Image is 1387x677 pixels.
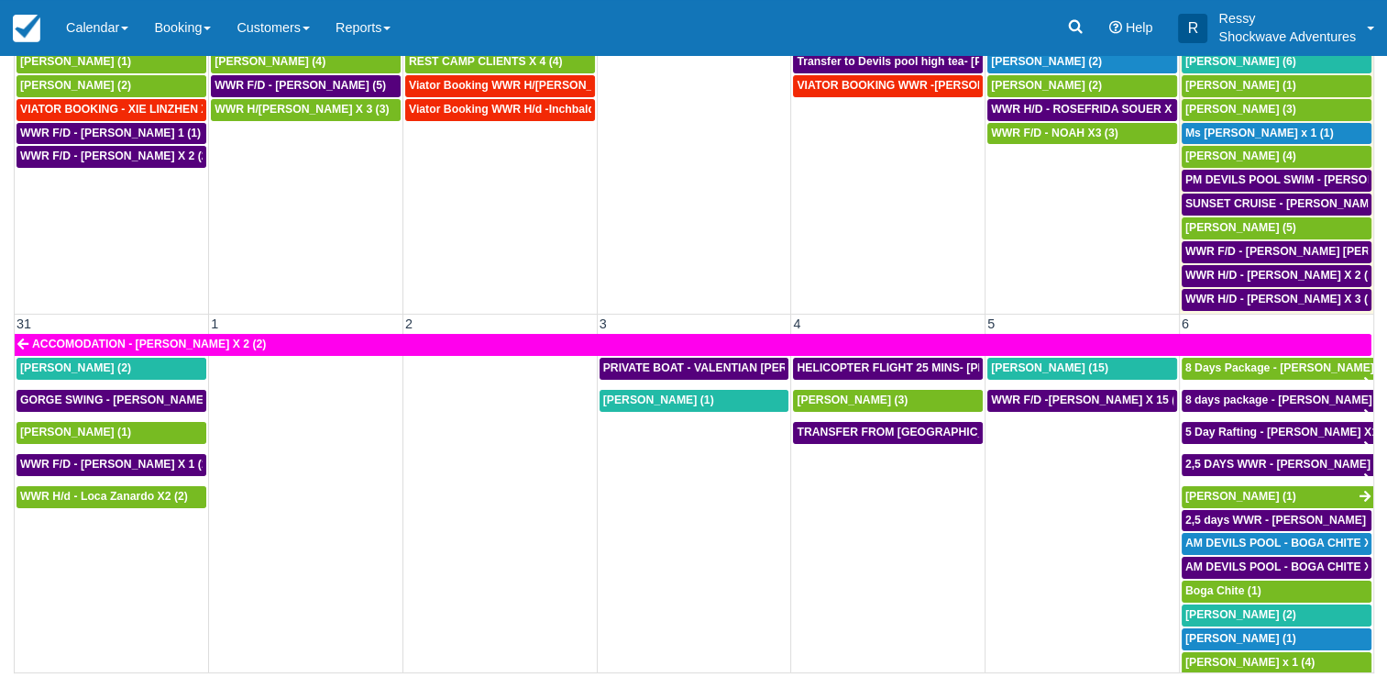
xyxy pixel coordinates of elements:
[20,103,232,116] span: VIATOR BOOKING - XIE LINZHEN X4 (4)
[1182,581,1371,603] a: Boga Chite (1)
[1182,99,1371,121] a: [PERSON_NAME] (3)
[797,79,1062,92] span: VIATOR BOOKING WWR -[PERSON_NAME] X2 (2)
[991,394,1192,406] span: WWR F/D -[PERSON_NAME] X 15 (15)
[1182,194,1371,216] a: SUNSET CRUISE - [PERSON_NAME] X1 (5)
[20,127,201,139] span: WWR F/D - [PERSON_NAME] 1 (1)
[13,15,40,42] img: checkfront-main-nav-mini-logo.png
[791,316,802,331] span: 4
[600,390,789,412] a: [PERSON_NAME] (1)
[20,426,131,438] span: [PERSON_NAME] (1)
[215,79,386,92] span: WWR F/D - [PERSON_NAME] (5)
[991,55,1102,68] span: [PERSON_NAME] (2)
[20,55,131,68] span: [PERSON_NAME] (1)
[1185,127,1334,139] span: Ms [PERSON_NAME] x 1 (1)
[797,426,1237,438] span: TRANSFER FROM [GEOGRAPHIC_DATA] TO VIC FALLS - [PERSON_NAME] X 1 (1)
[1180,316,1191,331] span: 6
[20,150,212,162] span: WWR F/D - [PERSON_NAME] X 2 (2)
[17,123,206,145] a: WWR F/D - [PERSON_NAME] 1 (1)
[1185,221,1296,234] span: [PERSON_NAME] (5)
[15,334,1371,356] a: ACCOMODATION - [PERSON_NAME] X 2 (2)
[1182,75,1371,97] a: [PERSON_NAME] (1)
[1182,628,1371,650] a: [PERSON_NAME] (1)
[793,422,983,444] a: TRANSFER FROM [GEOGRAPHIC_DATA] TO VIC FALLS - [PERSON_NAME] X 1 (1)
[17,146,206,168] a: WWR F/D - [PERSON_NAME] X 2 (2)
[17,486,206,508] a: WWR H/d - Loca Zanardo X2 (2)
[1185,584,1261,597] span: Boga Chite (1)
[987,123,1177,145] a: WWR F/D - NOAH X3 (3)
[1182,605,1371,627] a: [PERSON_NAME] (2)
[1185,632,1296,645] span: [PERSON_NAME] (1)
[987,390,1177,412] a: WWR F/D -[PERSON_NAME] X 15 (15)
[17,99,206,121] a: VIATOR BOOKING - XIE LINZHEN X4 (4)
[1185,490,1296,503] span: [PERSON_NAME] (1)
[1182,289,1371,311] a: WWR H/D - [PERSON_NAME] X 3 (3)
[797,55,1098,68] span: Transfer to Devils pool high tea- [PERSON_NAME] X4 (4)
[1182,265,1371,287] a: WWR H/D - [PERSON_NAME] X 2 (2)
[17,75,206,97] a: [PERSON_NAME] (2)
[211,99,401,121] a: WWR H/[PERSON_NAME] X 3 (3)
[1185,103,1296,116] span: [PERSON_NAME] (3)
[405,51,595,73] a: REST CAMP CLIENTS X 4 (4)
[211,75,401,97] a: WWR F/D - [PERSON_NAME] (5)
[991,361,1108,374] span: [PERSON_NAME] (15)
[1182,454,1373,476] a: 2,5 DAYS WWR - [PERSON_NAME] X1 (1)
[1182,390,1373,412] a: 8 days package - [PERSON_NAME] X1 (1)
[1185,293,1378,305] span: WWR H/D - [PERSON_NAME] X 3 (3)
[603,394,714,406] span: [PERSON_NAME] (1)
[1218,28,1356,46] p: Shockwave Adventures
[991,127,1118,139] span: WWR F/D - NOAH X3 (3)
[403,316,414,331] span: 2
[211,51,401,73] a: [PERSON_NAME] (4)
[985,316,996,331] span: 5
[1178,14,1207,43] div: R
[987,75,1177,97] a: [PERSON_NAME] (2)
[1185,79,1296,92] span: [PERSON_NAME] (1)
[20,361,131,374] span: [PERSON_NAME] (2)
[15,316,33,331] span: 31
[1182,533,1371,555] a: AM DEVILS POOL - BOGA CHITE X 1 (1)
[20,79,131,92] span: [PERSON_NAME] (2)
[987,358,1177,380] a: [PERSON_NAME] (15)
[20,458,212,471] span: WWR F/D - [PERSON_NAME] X 1 (1)
[1185,656,1315,669] span: [PERSON_NAME] x 1 (4)
[1182,146,1371,168] a: [PERSON_NAME] (4)
[409,55,563,68] span: REST CAMP CLIENTS X 4 (4)
[17,51,206,73] a: [PERSON_NAME] (1)
[20,394,244,406] span: GORGE SWING - [PERSON_NAME] X 2 (2)
[1182,358,1373,380] a: 8 Days Package - [PERSON_NAME] (1)
[1182,486,1373,508] a: [PERSON_NAME] (1)
[405,75,595,97] a: Viator Booking WWR H/[PERSON_NAME] X 8 (8)
[991,79,1102,92] span: [PERSON_NAME] (2)
[1182,652,1371,674] a: [PERSON_NAME] x 1 (4)
[1126,20,1153,35] span: Help
[600,358,789,380] a: PRIVATE BOAT - VALENTIAN [PERSON_NAME] X 4 (4)
[793,390,983,412] a: [PERSON_NAME] (3)
[17,422,206,444] a: [PERSON_NAME] (1)
[987,51,1177,73] a: [PERSON_NAME] (2)
[1182,123,1371,145] a: Ms [PERSON_NAME] x 1 (1)
[991,103,1198,116] span: WWR H/D - ROSEFRIDA SOUER X 2 (2)
[1182,217,1371,239] a: [PERSON_NAME] (5)
[409,103,729,116] span: Viator Booking WWR H/d -Inchbald [PERSON_NAME] X 4 (4)
[32,338,266,350] span: ACCOMODATION - [PERSON_NAME] X 2 (2)
[1182,170,1371,192] a: PM DEVILS POOL SWIM - [PERSON_NAME] X 2 (2)
[1182,422,1373,444] a: 5 Day Rafting - [PERSON_NAME] X1 (1)
[797,394,908,406] span: [PERSON_NAME] (3)
[17,358,206,380] a: [PERSON_NAME] (2)
[1185,269,1378,282] span: WWR H/D - [PERSON_NAME] X 2 (2)
[598,316,609,331] span: 3
[409,79,666,92] span: Viator Booking WWR H/[PERSON_NAME] X 8 (8)
[793,358,983,380] a: HELICOPTER FLIGHT 25 MINS- [PERSON_NAME] X1 (1)
[797,361,1094,374] span: HELICOPTER FLIGHT 25 MINS- [PERSON_NAME] X1 (1)
[20,490,188,503] span: WWR H/d - Loca Zanardo X2 (2)
[1182,510,1371,532] a: 2,5 days WWR - [PERSON_NAME] X2 (2)
[1182,51,1371,73] a: [PERSON_NAME] (6)
[1109,21,1122,34] i: Help
[215,103,389,116] span: WWR H/[PERSON_NAME] X 3 (3)
[209,316,220,331] span: 1
[405,99,595,121] a: Viator Booking WWR H/d -Inchbald [PERSON_NAME] X 4 (4)
[1218,9,1356,28] p: Ressy
[793,75,983,97] a: VIATOR BOOKING WWR -[PERSON_NAME] X2 (2)
[1185,55,1296,68] span: [PERSON_NAME] (6)
[17,390,206,412] a: GORGE SWING - [PERSON_NAME] X 2 (2)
